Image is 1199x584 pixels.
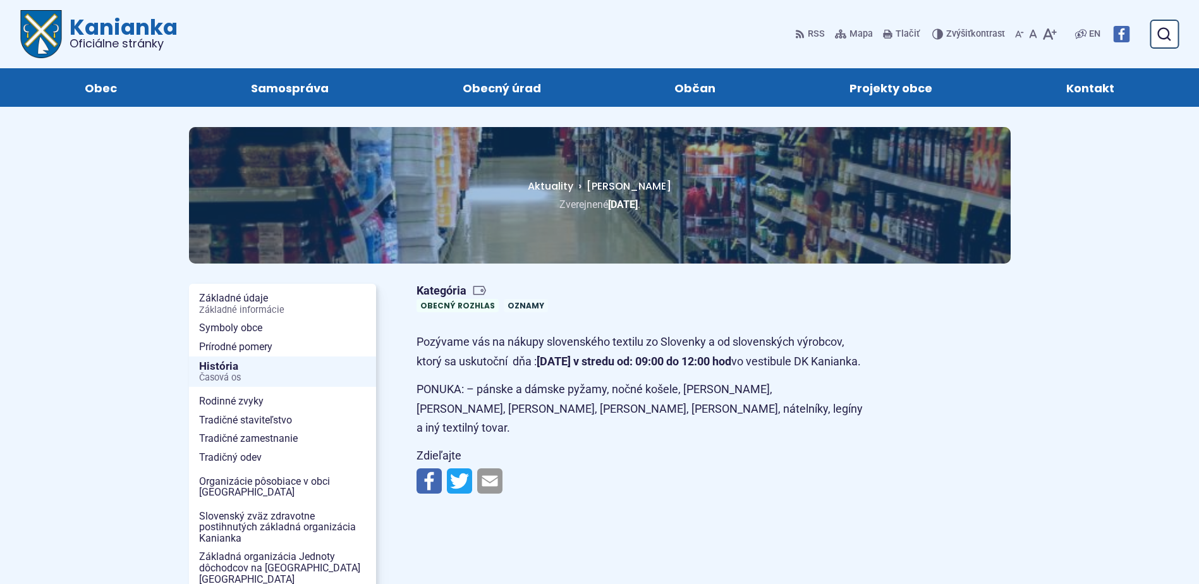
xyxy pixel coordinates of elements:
strong: [DATE] v stredu od: 09:00 do 12:00 hod [537,355,731,368]
span: História [199,356,366,387]
span: Základné údaje [199,289,366,319]
button: Zvýšiťkontrast [932,21,1007,47]
span: Mapa [849,27,873,42]
img: Zdieľať na Twitteri [447,468,472,494]
span: Časová os [199,373,366,383]
span: Symboly obce [199,319,366,338]
img: Prejsť na Facebook stránku [1113,26,1129,42]
span: Kontakt [1066,68,1114,107]
a: Prírodné pomery [189,338,376,356]
span: Obecný úrad [463,68,541,107]
a: Organizácie pôsobiace v obci [GEOGRAPHIC_DATA] [189,472,376,502]
a: Obec [30,68,171,107]
a: Kontakt [1012,68,1169,107]
span: Projekty obce [849,68,932,107]
a: EN [1086,27,1103,42]
a: Slovenský zväz zdravotne postihnutých základná organizácia Kanianka [189,507,376,548]
button: Tlačiť [880,21,922,47]
span: Základné informácie [199,305,366,315]
span: EN [1089,27,1100,42]
a: Základné údajeZákladné informácie [189,289,376,319]
button: Zväčšiť veľkosť písma [1040,21,1059,47]
a: Obecný rozhlas [417,299,499,312]
p: PONUKA: – pánske a dámske pyžamy, nočné košele, [PERSON_NAME], [PERSON_NAME], [PERSON_NAME], [PER... [417,380,865,438]
a: Tradičný odev [189,448,376,467]
span: Samospráva [251,68,329,107]
p: Zdieľajte [417,446,865,466]
a: HistóriaČasová os [189,356,376,387]
button: Zmenšiť veľkosť písma [1013,21,1026,47]
span: Oficiálne stránky [70,38,178,49]
span: Kanianka [62,16,178,49]
a: Rodinné zvyky [189,392,376,411]
a: Projekty obce [795,68,987,107]
a: RSS [795,21,827,47]
p: Pozývame vás na nákupy slovenského textilu zo Slovenky a od slovenských výrobcov, ktorý sa uskuto... [417,332,865,371]
a: Samospráva [197,68,383,107]
a: Aktuality [528,179,573,193]
button: Nastaviť pôvodnú veľkosť písma [1026,21,1040,47]
a: Oznamy [504,299,548,312]
a: [PERSON_NAME] [573,179,671,193]
a: Tradičné staviteľstvo [189,411,376,430]
a: Mapa [832,21,875,47]
span: Občan [674,68,715,107]
img: Zdieľať na Facebooku [417,468,442,494]
span: Tradičné staviteľstvo [199,411,366,430]
span: RSS [808,27,825,42]
a: Tradičné zamestnanie [189,429,376,448]
p: Zverejnené . [229,196,970,213]
img: Zdieľať e-mailom [477,468,502,494]
img: Prejsť na domovskú stránku [20,10,62,58]
span: Tradičné zamestnanie [199,429,366,448]
a: Občan [621,68,770,107]
span: kontrast [946,29,1005,40]
span: Rodinné zvyky [199,392,366,411]
span: Tlačiť [896,29,920,40]
a: Obecný úrad [408,68,595,107]
span: Slovenský zväz zdravotne postihnutých základná organizácia Kanianka [199,507,366,548]
span: Tradičný odev [199,448,366,467]
span: Organizácie pôsobiace v obci [GEOGRAPHIC_DATA] [199,472,366,502]
span: Kategória [417,284,553,298]
span: Obec [85,68,117,107]
a: Logo Kanianka, prejsť na domovskú stránku. [20,10,178,58]
span: Prírodné pomery [199,338,366,356]
a: Symboly obce [189,319,376,338]
span: [DATE] [608,198,638,210]
span: Zvýšiť [946,28,971,39]
span: [PERSON_NAME] [587,179,671,193]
